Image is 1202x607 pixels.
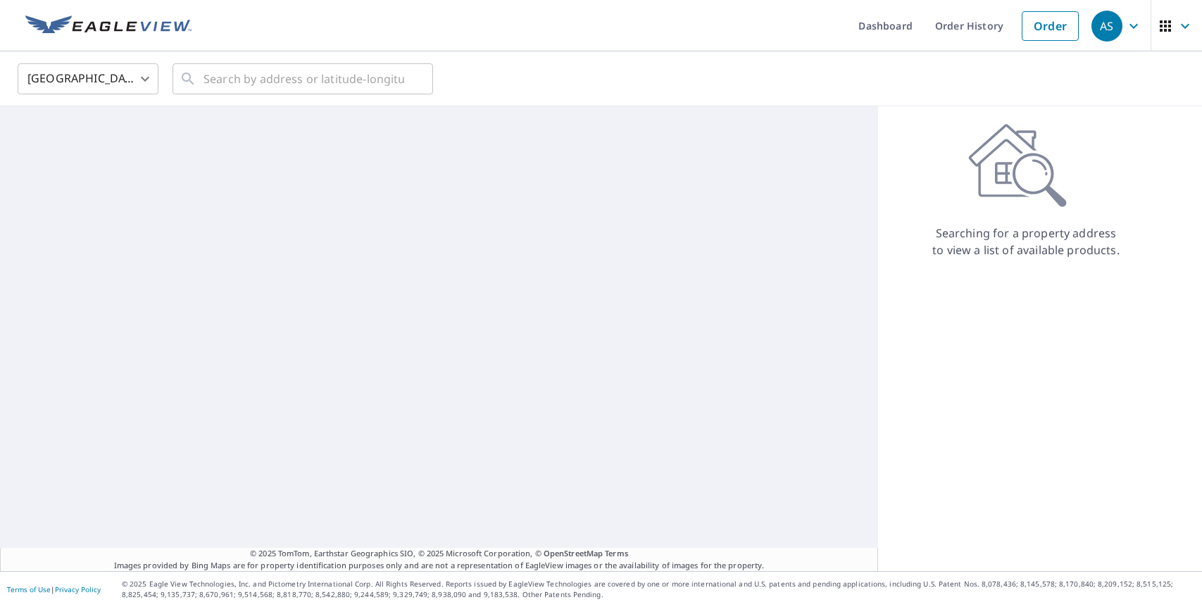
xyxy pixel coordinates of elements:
p: Searching for a property address to view a list of available products. [932,225,1120,258]
p: © 2025 Eagle View Technologies, Inc. and Pictometry International Corp. All Rights Reserved. Repo... [122,579,1195,600]
img: EV Logo [25,15,192,37]
p: | [7,585,101,594]
input: Search by address or latitude-longitude [204,59,404,99]
a: OpenStreetMap [544,548,603,558]
div: AS [1091,11,1122,42]
a: Terms [605,548,628,558]
span: © 2025 TomTom, Earthstar Geographics SIO, © 2025 Microsoft Corporation, © [250,548,628,560]
div: [GEOGRAPHIC_DATA] [18,59,158,99]
a: Terms of Use [7,584,51,594]
a: Order [1022,11,1079,41]
a: Privacy Policy [55,584,101,594]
